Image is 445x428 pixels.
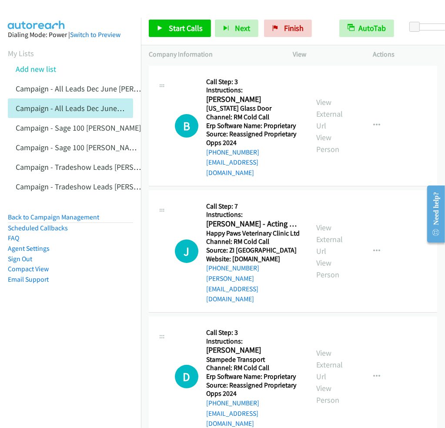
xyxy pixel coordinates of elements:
[317,258,340,280] a: View Person
[339,20,394,37] button: AutoTab
[206,229,301,238] h5: Happy Paws Veterinary Clinic Ltd
[175,114,198,138] div: The call is yet to be attempted
[215,20,258,37] button: Next
[16,64,56,74] a: Add new list
[175,114,198,138] h1: B
[206,121,301,130] h5: Erp Software Name: Proprietary
[16,182,194,192] a: Campaign - Tradeshow Leads [PERSON_NAME] Cloned
[8,265,49,273] a: Compact View
[206,148,259,156] a: [PHONE_NUMBER]
[70,30,120,39] a: Switch to Preview
[8,275,49,283] a: Email Support
[149,20,211,37] a: Start Calls
[206,345,301,355] h2: [PERSON_NAME]
[206,104,301,113] h5: [US_STATE] Glass Door
[206,255,301,263] h5: Website: [DOMAIN_NAME]
[206,130,301,147] h5: Source: Reassigned Proprietary Opps 2024
[8,224,68,232] a: Scheduled Callbacks
[317,348,343,381] a: View External Url
[8,234,19,242] a: FAQ
[317,132,340,154] a: View Person
[373,49,437,60] p: Actions
[206,381,301,398] h5: Source: Reassigned Proprietary Opps 2024
[206,364,301,372] h5: Channel: RM Cold Call
[206,328,301,337] h5: Call Step: 3
[16,162,169,172] a: Campaign - Tradeshow Leads [PERSON_NAME]
[169,23,203,33] span: Start Calls
[206,202,301,211] h5: Call Step: 7
[16,142,166,152] a: Campaign - Sage 100 [PERSON_NAME] Cloned
[16,123,141,133] a: Campaign - Sage 100 [PERSON_NAME]
[8,30,133,40] div: Dialing Mode: Power |
[8,244,50,253] a: Agent Settings
[206,78,301,86] h5: Call Step: 3
[8,48,34,58] a: My Lists
[206,399,259,407] a: [PHONE_NUMBER]
[206,355,301,364] h5: Stampede Transport
[175,239,198,263] div: The call is yet to be attempted
[284,23,304,33] span: Finish
[420,179,445,249] iframe: Resource Center
[206,274,258,303] a: [PERSON_NAME][EMAIL_ADDRESS][DOMAIN_NAME]
[317,383,340,405] a: View Person
[8,255,32,263] a: Sign Out
[16,103,199,113] a: Campaign - All Leads Dec June [PERSON_NAME] Cloned
[206,158,258,177] a: [EMAIL_ADDRESS][DOMAIN_NAME]
[206,246,301,255] h5: Source: ZI [GEOGRAPHIC_DATA]
[206,372,301,381] h5: Erp Software Name: Proprietary
[175,365,198,388] h1: D
[206,237,301,246] h5: Channel: RM Cold Call
[206,337,301,346] h5: Instructions:
[206,219,301,229] h2: [PERSON_NAME] - Acting Chief Financial Officer
[206,86,301,94] h5: Instructions:
[264,20,312,37] a: Finish
[293,49,358,60] p: View
[206,94,301,104] h2: [PERSON_NAME]
[8,213,99,221] a: Back to Campaign Management
[206,113,301,121] h5: Channel: RM Cold Call
[16,84,174,94] a: Campaign - All Leads Dec June [PERSON_NAME]
[317,222,343,256] a: View External Url
[206,210,301,219] h5: Instructions:
[175,365,198,388] div: The call is yet to be attempted
[149,49,278,60] p: Company Information
[206,409,258,428] a: [EMAIL_ADDRESS][DOMAIN_NAME]
[175,239,198,263] h1: J
[235,23,250,33] span: Next
[206,264,259,272] a: [PHONE_NUMBER]
[317,97,343,131] a: View External Url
